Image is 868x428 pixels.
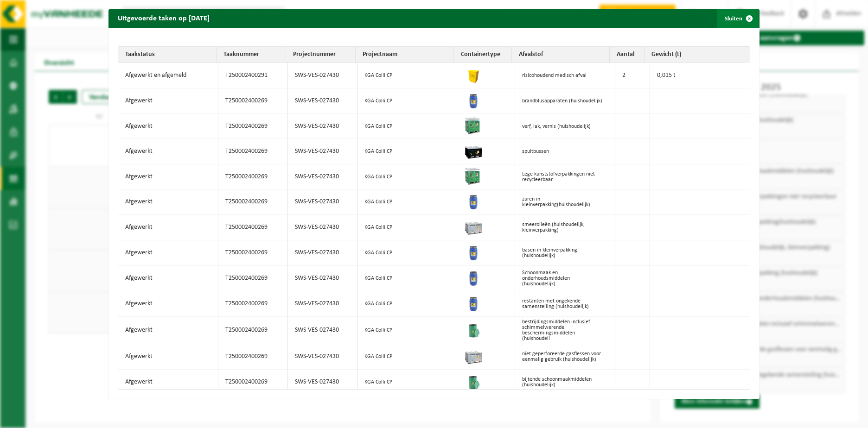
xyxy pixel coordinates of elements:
td: verf, lak, vernis (huishoudelijk) [515,114,615,139]
h2: Uitgevoerde taken op [DATE] [108,9,219,27]
td: T250002400269 [218,370,288,395]
td: SWS-VES-027430 [288,63,357,88]
img: PB-HB-1400-HPE-GN-11 [464,116,481,134]
td: Afgewerkt [118,164,218,189]
td: Afgewerkt [118,317,218,344]
td: SWS-VES-027430 [288,139,357,164]
td: risicohoudend medisch afval [515,63,615,88]
td: basen in kleinverpakking (huishoudelijk) [515,240,615,266]
td: KGA Colli CP [357,240,458,266]
td: T250002400269 [218,189,288,215]
td: Afgewerkt en afgemeld [118,63,218,88]
img: PB-LB-0680-HPE-GY-11 [464,346,483,365]
td: KGA Colli CP [357,370,458,395]
img: PB-OT-0120-HPE-00-02 [464,192,483,210]
th: Projectnaam [356,47,454,63]
td: T250002400269 [218,164,288,189]
td: 2 [615,63,650,88]
td: KGA Colli CP [357,164,458,189]
img: PB-OT-0200-MET-00-02 [464,320,483,339]
td: bijtende schoonmaakmiddelen (huishoudelijk) [515,370,615,395]
img: PB-OT-0120-HPE-00-02 [464,294,483,312]
td: T250002400269 [218,317,288,344]
img: PB-OT-0120-HPE-00-02 [464,243,483,261]
img: PB-OT-0200-MET-00-02 [464,372,483,390]
th: Gewicht (t) [645,47,743,63]
td: SWS-VES-027430 [288,317,357,344]
td: SWS-VES-027430 [288,164,357,189]
th: Projectnummer [286,47,356,63]
td: T250002400291 [218,63,288,88]
td: KGA Colli CP [357,317,458,344]
button: Sluiten [717,9,759,28]
th: Containertype [454,47,512,63]
td: KGA Colli CP [357,88,458,114]
td: T250002400269 [218,114,288,139]
td: SWS-VES-027430 [288,291,357,317]
img: PB-OT-0120-HPE-00-02 [464,268,483,287]
td: KGA Colli CP [357,139,458,164]
td: Afgewerkt [118,114,218,139]
td: SWS-VES-027430 [288,240,357,266]
td: smeerolieën (huishoudelijk, kleinverpakking) [515,215,615,240]
td: bestrijdingsmiddelen inclusief schimmelwerende beschermingsmiddelen (huishoudeli [515,317,615,344]
td: T250002400269 [218,291,288,317]
td: restanten met ongekende samenstelling (huishoudelijk) [515,291,615,317]
th: Taakstatus [118,47,217,63]
td: Afgewerkt [118,189,218,215]
td: T250002400269 [218,344,288,370]
img: PB-LB-0680-HPE-BK-11 [464,141,483,160]
td: spuitbussen [515,139,615,164]
td: SWS-VES-027430 [288,344,357,370]
th: Afvalstof [512,47,610,63]
th: Aantal [610,47,645,63]
img: PB-LB-0680-HPE-GY-11 [464,217,483,236]
td: Schoonmaak en onderhoudsmiddelen (huishoudelijk) [515,266,615,291]
td: KGA Colli CP [357,63,458,88]
td: SWS-VES-027430 [288,189,357,215]
td: Afgewerkt [118,139,218,164]
td: niet geperforeerde gasflessen voor eenmalig gebruik (huishoudelijk) [515,344,615,370]
td: KGA Colli CP [357,344,458,370]
td: KGA Colli CP [357,266,458,291]
td: SWS-VES-027430 [288,114,357,139]
td: KGA Colli CP [357,215,458,240]
td: Afgewerkt [118,266,218,291]
td: Afgewerkt [118,240,218,266]
td: KGA Colli CP [357,291,458,317]
td: KGA Colli CP [357,114,458,139]
th: Taaknummer [217,47,286,63]
td: zuren in kleinverpakking(huishoudelijk) [515,189,615,215]
img: PB-OT-0120-HPE-00-02 [464,91,483,109]
td: Afgewerkt [118,370,218,395]
td: Afgewerkt [118,344,218,370]
td: 0,015 t [650,63,750,88]
td: Afgewerkt [118,88,218,114]
td: T250002400269 [218,88,288,114]
td: KGA Colli CP [357,189,458,215]
td: SWS-VES-027430 [288,215,357,240]
td: SWS-VES-027430 [288,370,357,395]
img: PB-HB-1400-HPE-GN-11 [464,167,481,185]
td: Lege kunststofverpakkingen niet recycleerbaar [515,164,615,189]
td: SWS-VES-027430 [288,88,357,114]
td: Afgewerkt [118,291,218,317]
td: T250002400269 [218,240,288,266]
td: T250002400269 [218,215,288,240]
td: Afgewerkt [118,215,218,240]
td: T250002400269 [218,139,288,164]
td: T250002400269 [218,266,288,291]
td: brandblusapparaten (huishoudelijk) [515,88,615,114]
img: LP-SB-00050-HPE-22 [464,65,483,84]
td: SWS-VES-027430 [288,266,357,291]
